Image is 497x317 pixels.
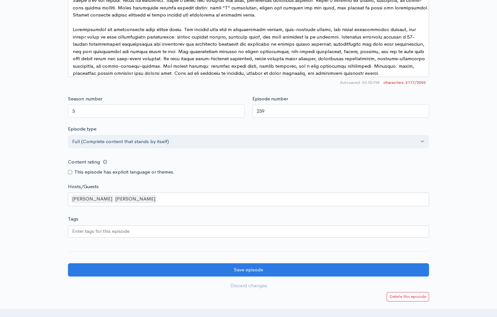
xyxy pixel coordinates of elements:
input: Save episode [68,263,429,277]
input: Enter season number for this episode [68,104,245,118]
label: This episode has explicit language or themes. [74,168,175,176]
div: Full (Complete content that stands by itself) [72,138,419,145]
span: 2117/2000 [383,80,426,85]
a: Discard changes [68,279,429,292]
label: Hosts/Guests [68,183,99,190]
a: Delete this episode [387,292,429,301]
label: Content rating [68,155,100,169]
input: Enter episode number [252,104,429,118]
label: Season number [68,95,102,103]
input: Enter tags for this episode [72,228,130,235]
label: Tags [68,215,78,223]
div: [PERSON_NAME] [114,195,156,203]
span: Autosaved: 03:55 PM [340,80,380,85]
label: Episode type [68,125,96,133]
button: Full (Complete content that stands by itself) [68,135,429,148]
div: [PERSON_NAME] [71,195,113,203]
small: Delete this episode [390,294,426,299]
span: Loremipsumdol sit ametconsecte adip elitse doeiu. Tem incidid utla etd m aliquaenimadm veniam, qu... [73,26,426,76]
label: Episode number [252,95,288,103]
